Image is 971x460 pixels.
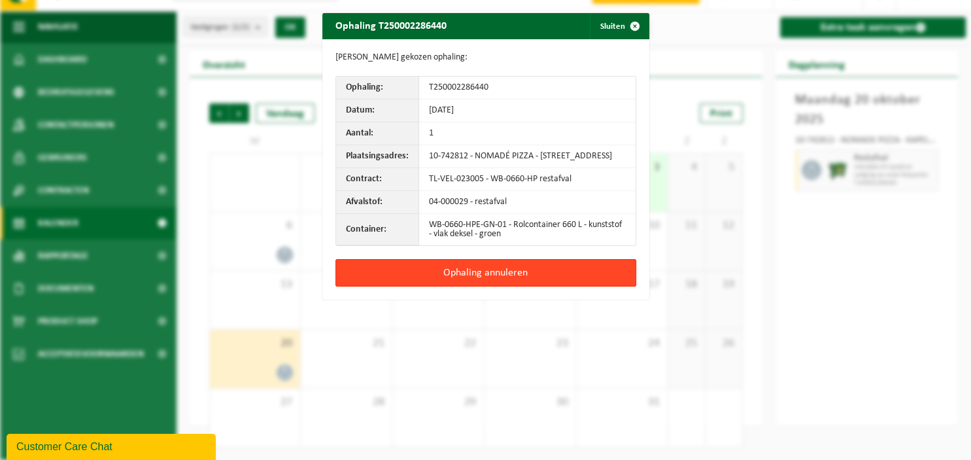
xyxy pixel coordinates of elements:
[335,52,636,63] p: [PERSON_NAME] gekozen ophaling:
[590,13,648,39] button: Sluiten
[322,13,460,38] h2: Ophaling T250002286440
[419,145,636,168] td: 10-742812 - NOMADÉ PIZZA - [STREET_ADDRESS]
[335,259,636,287] button: Ophaling annuleren
[419,214,636,245] td: WB-0660-HPE-GN-01 - Rolcontainer 660 L - kunststof - vlak deksel - groen
[7,431,218,460] iframe: chat widget
[419,122,636,145] td: 1
[336,122,419,145] th: Aantal:
[336,191,419,214] th: Afvalstof:
[419,99,636,122] td: [DATE]
[419,77,636,99] td: T250002286440
[419,168,636,191] td: TL-VEL-023005 - WB-0660-HP restafval
[336,168,419,191] th: Contract:
[336,214,419,245] th: Container:
[336,77,419,99] th: Ophaling:
[336,145,419,168] th: Plaatsingsadres:
[336,99,419,122] th: Datum:
[419,191,636,214] td: 04-000029 - restafval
